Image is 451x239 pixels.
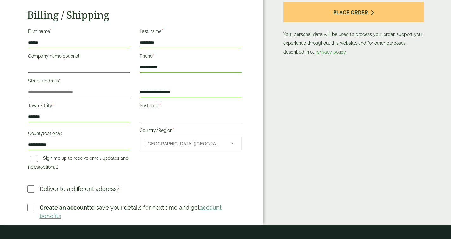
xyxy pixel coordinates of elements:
span: United Kingdom (UK) [146,137,222,150]
label: Country/Region [140,126,242,137]
label: Sign me up to receive email updates and news [28,156,128,171]
span: (optional) [39,165,58,170]
abbr: required [172,128,174,133]
label: County [28,129,130,140]
span: (optional) [61,54,81,59]
abbr: required [52,103,54,108]
a: account benefits [40,204,222,219]
abbr: required [59,78,60,83]
abbr: required [153,54,154,59]
strong: Create an account [40,204,89,211]
span: Country/Region [140,137,242,150]
button: Place order [283,2,424,22]
label: First name [28,27,130,38]
abbr: required [159,103,161,108]
abbr: required [50,29,52,34]
p: to save your details for next time and get [40,203,243,220]
label: Postcode [140,101,242,112]
label: Company name [28,52,130,62]
span: (optional) [43,131,62,136]
p: Your personal data will be used to process your order, support your experience throughout this we... [283,2,424,56]
label: Town / City [28,101,130,112]
label: Street address [28,76,130,87]
label: Last name [140,27,242,38]
h2: Billing / Shipping [27,9,243,21]
input: Sign me up to receive email updates and news(optional) [31,155,38,162]
label: Phone [140,52,242,62]
abbr: required [161,29,163,34]
p: Deliver to a different address? [40,184,120,193]
a: privacy policy [317,49,346,55]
